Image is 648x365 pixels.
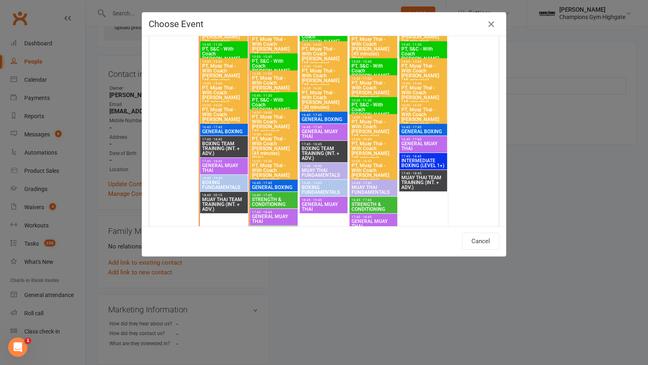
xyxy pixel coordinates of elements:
span: PT, Muay Thai - With Coach [PERSON_NAME] (30 minutes) [351,81,396,100]
span: 17:45 - 18:45 [351,215,396,219]
span: 15:00 - 15:45 [401,82,446,85]
span: MUAY THAI FUNDAMENTALS [301,168,346,178]
button: Close [485,18,498,31]
span: MUAY THAI TEAM TRAINING (INT. + ADV.) [202,197,246,212]
span: 16:45 - 17:45 [301,113,346,117]
span: 17:45 - 18:45 [202,138,246,141]
span: PT, Muay Thai - With Coach [PERSON_NAME] (45 minutes) (FULL... [351,37,396,61]
span: PT, Muay Thai - With Coach [PERSON_NAME] (30 minutes) [401,107,446,127]
span: 10:00 - 10:45 [252,55,296,59]
span: PT, Muay Thai - With Coach [PERSON_NAME] (45 minutes) (FULL... [252,136,296,161]
span: GENERAL MUAY THAI [401,141,446,151]
span: PT, Muay Thai - With Coach [PERSON_NAME] (45 minutes) [301,47,346,66]
span: PT, S&C - With Coach [PERSON_NAME] [252,59,296,73]
h4: Choose Event [149,19,499,29]
span: PT, Muay Thai - With Coach [PERSON_NAME] (45 minutes) [401,64,446,83]
span: PT, Muay Thai - With Coach [PERSON_NAME] (45 minutes) [252,37,296,56]
span: 16:45 - 17:45 [252,181,296,185]
span: 16:45 - 17:45 [202,125,246,129]
span: 17:45 - 18:45 [401,172,446,175]
span: 16:45 - 17:45 [401,125,446,129]
span: PT, Muay Thai - With Coach [PERSON_NAME] (45 minutes) [202,85,246,105]
span: 16:00 - 16:30 [401,104,446,107]
span: 17:45 - 18:45 [301,164,346,168]
span: PT, Muay Thai - With Coach [PERSON_NAME] (45 minutes) [351,119,396,139]
span: PT, Muay Thai - With Coach [PERSON_NAME] (45 minutes) [401,85,446,105]
span: 17:45 - 18:45 [401,155,446,158]
span: 10:30 - 11:00 [252,72,296,76]
span: PT, Muay Thai - With Coach [PERSON_NAME] (30 minutes) (FULL... [301,90,346,115]
span: PT, S&C - With Coach [PERSON_NAME] [252,98,296,112]
span: 16:00 - 16:30 [301,87,346,90]
span: 14:00 - 14:45 [202,60,246,64]
span: 18:45 - 20:15 [202,193,246,197]
span: 10:30 - 11:00 [351,77,396,81]
span: 15:00 - 15:45 [301,65,346,68]
span: INTERMEDIATE BOXING (LEVEL 1+) [401,158,446,168]
span: BOXING FUNDAMENTALS [202,180,246,190]
span: GENERAL BOXING [301,117,346,122]
span: GENERAL BOXING [252,185,296,190]
span: GENERAL MUAY THAI [301,129,346,139]
span: 14:00 - 14:45 [401,60,446,64]
span: 16:00 - 16:30 [351,159,396,163]
span: BOXING FUNDAMENTALS [301,185,346,195]
span: 16:45 - 17:45 [351,181,396,185]
iframe: Intercom live chat [8,337,28,357]
span: 18:45 - 19:45 [202,176,246,180]
span: GENERAL BOXING [202,129,246,134]
span: PT, Muay Thai - With Coach [PERSON_NAME] (30 minutes) [252,76,296,95]
button: Cancel [462,233,499,250]
span: 17:45 - 18:45 [301,142,346,146]
span: PT, Muay Thai - With Coach [PERSON_NAME] (30 minutes) [252,163,296,182]
span: PT, Muay Thai - With Coach [PERSON_NAME] (30 minutes) [351,163,396,182]
span: 16:00 - 16:30 [202,104,246,107]
span: 16:00 - 16:30 [252,159,296,163]
span: PT, Muay Thai - With Coach [PERSON_NAME] (45 minutes) [202,64,246,83]
span: BOXING TEAM TRAINING (INT. + ADV.) [202,141,246,156]
span: 14:00 - 14:45 [351,116,396,119]
span: 10:45 - 11:30 [252,94,296,98]
span: PT, S&C - With Coach [PERSON_NAME] [202,47,246,61]
span: PT, Muay Thai - With Coach [PERSON_NAME] (30 minutes) [202,107,246,127]
span: 18:45 - 19:45 [301,181,346,185]
span: 10:45 - 11:30 [401,43,446,47]
span: GENERAL MUAY THAI [202,163,246,173]
span: 14:00 - 14:45 [301,43,346,47]
span: PT, S&C - With Coach [PERSON_NAME] [351,64,396,78]
span: 15:00 - 15:45 [202,82,246,85]
span: 16:45 - 17:45 [252,193,296,197]
span: 10:00 - 10:45 [351,60,396,64]
span: 15:00 - 15:45 [252,133,296,136]
span: STRENGTH & CONDITIONING [351,202,396,212]
span: GENERAL BOXING [401,129,446,134]
span: 16:45 - 17:45 [351,198,396,202]
span: 14:00 - 14:45 [252,111,296,115]
span: PT, S&C - With Coach [PERSON_NAME] [351,102,396,117]
span: 15:00 - 15:45 [351,138,396,141]
span: 16:45 - 17:45 [301,125,346,129]
span: 10:45 - 11:30 [351,99,396,102]
span: 10:45 - 11:30 [202,43,246,47]
span: PT, Muay Thai - With Coach [PERSON_NAME] (45 minutes) [252,115,296,134]
span: PT, S&C - With Coach [PERSON_NAME] [301,30,346,44]
span: GENERAL MUAY THAI [301,202,346,212]
span: GENERAL MUAY THAI [351,219,396,229]
span: PT, Muay Thai - With Coach [PERSON_NAME] (45 minutes) [301,68,346,88]
span: 18:45 - 19:45 [301,198,346,202]
span: 1 [25,337,31,344]
span: 17:45 - 18:45 [252,210,296,214]
span: MUAY THAI FUNDAMENTALS [351,185,396,195]
span: PT, Muay Thai - With Coach [PERSON_NAME] (45 minutes) [351,141,396,161]
span: PT, S&C - With Coach [PERSON_NAME] [401,47,446,61]
span: 17:45 - 18:45 [202,159,246,163]
span: 16:45 - 17:45 [401,138,446,141]
span: MUAY THAI TEAM TRAINING (INT. + ADV.) [401,175,446,190]
span: STRENGTH & CONDITIONING [252,197,296,207]
span: GENERAL MUAY THAI [252,214,296,224]
span: BOXING TEAM TRAINING (INT. + ADV.) [301,146,346,161]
